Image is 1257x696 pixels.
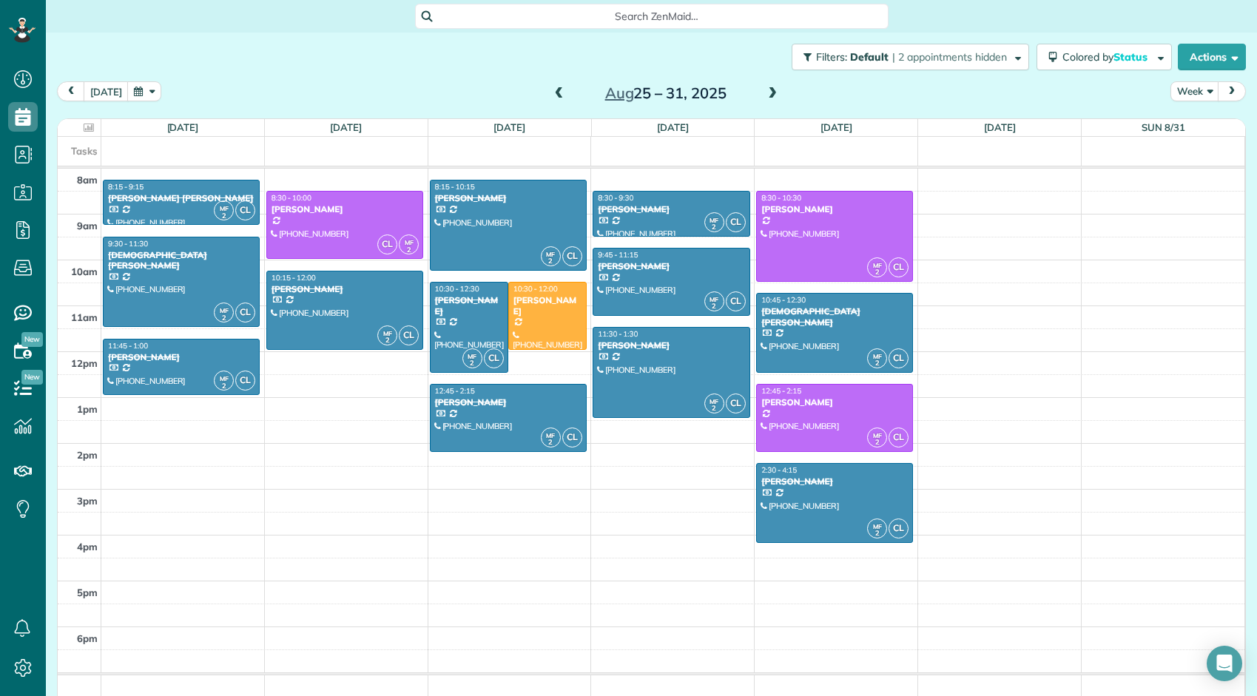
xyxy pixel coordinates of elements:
[1037,44,1172,70] button: Colored byStatus
[816,50,847,64] span: Filters:
[889,518,909,538] span: CL
[868,266,886,280] small: 2
[546,250,555,258] span: MF
[108,239,148,249] span: 9:30 - 11:30
[513,284,558,294] span: 10:30 - 12:00
[215,209,233,223] small: 2
[107,352,255,362] div: [PERSON_NAME]
[850,50,889,64] span: Default
[235,303,255,322] span: CL
[761,397,909,408] div: [PERSON_NAME]
[71,357,98,369] span: 12pm
[657,121,689,133] a: [DATE]
[546,431,555,439] span: MF
[868,527,886,541] small: 2
[330,121,362,133] a: [DATE]
[215,379,233,393] small: 2
[77,403,98,415] span: 1pm
[405,238,414,246] span: MF
[1062,50,1153,64] span: Colored by
[435,284,479,294] span: 10:30 - 12:30
[597,204,745,214] div: [PERSON_NAME]
[598,193,633,203] span: 8:30 - 9:30
[889,257,909,277] span: CL
[513,295,582,317] div: [PERSON_NAME]
[889,348,909,368] span: CL
[220,204,229,212] span: MF
[57,81,85,101] button: prev
[573,85,758,101] h2: 25 – 31, 2025
[784,44,1029,70] a: Filters: Default | 2 appointments hidden
[108,182,144,192] span: 8:15 - 9:15
[562,246,582,266] span: CL
[377,234,397,254] span: CL
[77,220,98,232] span: 9am
[272,193,311,203] span: 8:30 - 10:00
[1218,81,1246,101] button: next
[705,300,724,314] small: 2
[542,254,560,268] small: 2
[220,306,229,314] span: MF
[710,397,718,405] span: MF
[605,84,634,102] span: Aug
[761,476,909,487] div: [PERSON_NAME]
[705,220,724,234] small: 2
[493,121,525,133] a: [DATE]
[889,428,909,447] span: CL
[167,121,199,133] a: [DATE]
[1142,121,1185,133] a: Sun 8/31
[710,216,718,224] span: MF
[562,428,582,447] span: CL
[868,436,886,450] small: 2
[463,357,482,371] small: 2
[705,402,724,416] small: 2
[107,193,255,203] div: [PERSON_NAME] [PERSON_NAME]
[71,145,98,157] span: Tasks
[726,393,746,413] span: CL
[383,329,392,337] span: MF
[1178,44,1246,70] button: Actions
[761,465,797,475] span: 2:30 - 4:15
[77,587,98,598] span: 5pm
[761,295,806,305] span: 10:45 - 12:30
[272,273,316,283] span: 10:15 - 12:00
[873,431,882,439] span: MF
[108,341,148,351] span: 11:45 - 1:00
[235,200,255,220] span: CL
[77,541,98,553] span: 4pm
[597,261,745,271] div: [PERSON_NAME]
[1113,50,1150,64] span: Status
[271,204,419,214] div: [PERSON_NAME]
[761,386,801,396] span: 12:45 - 2:15
[892,50,1007,64] span: | 2 appointments hidden
[21,370,43,385] span: New
[868,357,886,371] small: 2
[434,295,504,317] div: [PERSON_NAME]
[984,121,1016,133] a: [DATE]
[435,182,475,192] span: 8:15 - 10:15
[726,291,746,311] span: CL
[71,311,98,323] span: 11am
[71,266,98,277] span: 10am
[761,193,801,203] span: 8:30 - 10:30
[378,334,397,348] small: 2
[434,397,582,408] div: [PERSON_NAME]
[77,449,98,461] span: 2pm
[77,174,98,186] span: 8am
[435,386,475,396] span: 12:45 - 2:15
[542,436,560,450] small: 2
[271,284,419,294] div: [PERSON_NAME]
[77,632,98,644] span: 6pm
[21,332,43,347] span: New
[220,374,229,382] span: MF
[434,193,582,203] div: [PERSON_NAME]
[77,495,98,507] span: 3pm
[484,348,504,368] span: CL
[873,261,882,269] span: MF
[597,340,745,351] div: [PERSON_NAME]
[107,250,255,271] div: [DEMOGRAPHIC_DATA][PERSON_NAME]
[873,352,882,360] span: MF
[215,311,233,325] small: 2
[598,329,638,339] span: 11:30 - 1:30
[1170,81,1219,101] button: Week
